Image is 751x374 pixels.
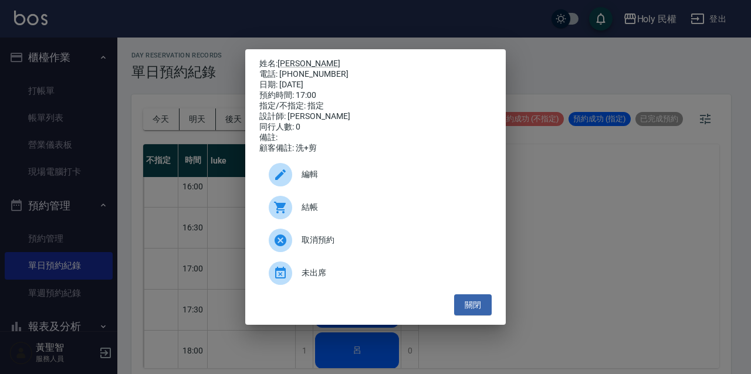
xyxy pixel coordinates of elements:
[259,191,492,224] a: 結帳
[259,111,492,122] div: 設計師: [PERSON_NAME]
[302,234,482,246] span: 取消預約
[259,257,492,290] div: 未出席
[278,59,340,68] a: [PERSON_NAME]
[259,90,492,101] div: 預約時間: 17:00
[454,294,492,316] button: 關閉
[302,168,482,181] span: 編輯
[259,132,492,143] div: 備註:
[259,101,492,111] div: 指定/不指定: 指定
[302,201,482,213] span: 結帳
[259,143,492,154] div: 顧客備註: 洗+剪
[259,69,492,80] div: 電話: [PHONE_NUMBER]
[259,158,492,191] div: 編輯
[259,80,492,90] div: 日期: [DATE]
[259,59,492,69] p: 姓名:
[259,122,492,132] div: 同行人數: 0
[259,224,492,257] div: 取消預約
[302,267,482,279] span: 未出席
